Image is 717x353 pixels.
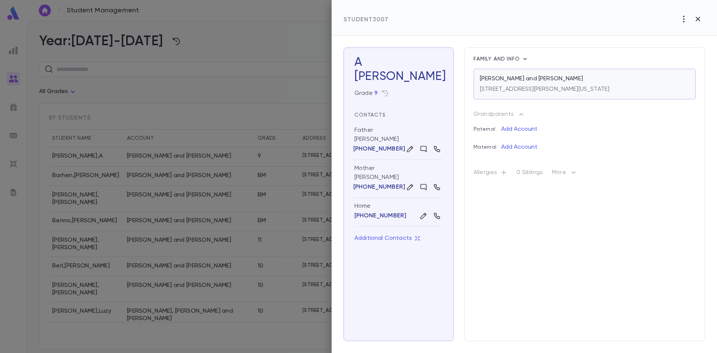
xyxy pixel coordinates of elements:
[354,55,443,84] h3: A
[474,108,525,120] button: Grandparents
[474,138,501,150] p: Maternal
[354,164,375,172] div: Mother
[474,56,521,62] span: Family and info
[354,69,443,84] div: [PERSON_NAME]
[501,123,537,135] button: Add Account
[354,160,443,198] div: [PERSON_NAME]
[354,126,373,134] div: Father
[474,169,508,179] p: Allergies
[474,111,514,118] p: Grandparents
[354,90,378,97] div: Grade
[354,183,404,191] button: [PHONE_NUMBER]
[474,120,501,132] p: Paternal
[354,112,386,118] span: Contacts
[516,169,543,179] p: 0 Siblings
[354,212,406,220] button: [PHONE_NUMBER]
[552,168,578,180] p: More
[354,235,420,242] p: Additional Contacts
[354,122,443,160] div: [PERSON_NAME]
[374,90,378,97] button: 9
[353,183,405,191] p: [PHONE_NUMBER]
[480,75,583,83] p: [PERSON_NAME] and [PERSON_NAME]
[501,141,537,153] button: Add Account
[344,17,388,23] span: Student 3007
[354,145,404,153] button: [PHONE_NUMBER]
[354,202,443,210] div: Home
[354,231,420,245] button: Additional Contacts
[480,86,609,93] p: [STREET_ADDRESS][PERSON_NAME][US_STATE]
[353,145,405,153] p: [PHONE_NUMBER]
